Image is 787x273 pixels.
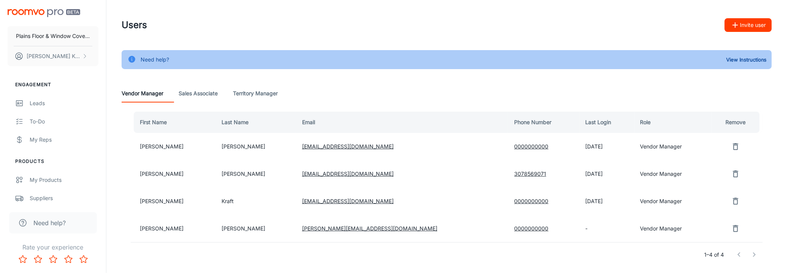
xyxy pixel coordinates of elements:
a: Vendor Manager [122,84,163,103]
td: [PERSON_NAME] [215,160,296,188]
td: Vendor Manager [634,188,712,215]
a: 0000000000 [514,225,548,232]
th: Role [634,112,712,133]
a: 3078569071 [514,170,546,177]
th: Remove [712,112,763,133]
th: Phone Number [508,112,579,133]
button: remove user [728,139,743,154]
td: Vendor Manager [634,160,712,188]
h1: Users [122,18,147,32]
a: 0000000000 [514,198,548,204]
th: Email [296,112,508,133]
td: - [580,215,634,242]
a: Territory Manager [233,84,278,103]
p: [PERSON_NAME] Kraft [27,52,80,60]
div: Need help? [141,52,169,67]
td: [DATE] [580,160,634,188]
td: [PERSON_NAME] [131,160,215,188]
td: Vendor Manager [634,133,712,160]
button: remove user [728,166,743,181]
button: Rate 5 star [76,252,91,267]
p: Plains Floor & Window Covering [16,32,90,40]
a: [EMAIL_ADDRESS][DOMAIN_NAME] [302,170,394,177]
td: Vendor Manager [634,215,712,242]
th: Last Name [215,112,296,133]
td: [DATE] [580,188,634,215]
button: View Instructions [724,54,769,65]
p: Rate your experience [6,243,100,252]
span: Need help? [33,218,66,227]
button: Rate 3 star [46,252,61,267]
button: Invite user [725,18,772,32]
button: Rate 2 star [30,252,46,267]
td: [PERSON_NAME] [215,133,296,160]
button: Plains Floor & Window Covering [8,26,98,46]
p: 1–4 of 4 [704,251,724,259]
div: Suppliers [30,194,98,202]
td: Kraft [215,188,296,215]
a: [EMAIL_ADDRESS][DOMAIN_NAME] [302,198,394,204]
th: Last Login [580,112,634,133]
button: remove user [728,194,743,209]
td: [PERSON_NAME] [131,188,215,215]
td: [PERSON_NAME] [131,133,215,160]
button: Rate 4 star [61,252,76,267]
a: [EMAIL_ADDRESS][DOMAIN_NAME] [302,143,394,150]
div: Leads [30,99,98,107]
button: [PERSON_NAME] Kraft [8,46,98,66]
td: [PERSON_NAME] [131,215,215,242]
a: [PERSON_NAME][EMAIL_ADDRESS][DOMAIN_NAME] [302,225,437,232]
button: Rate 1 star [15,252,30,267]
td: [DATE] [580,133,634,160]
td: [PERSON_NAME] [215,215,296,242]
button: remove user [728,221,743,236]
div: My Products [30,176,98,184]
th: First Name [131,112,215,133]
a: 0000000000 [514,143,548,150]
a: Sales Associate [179,84,218,103]
div: To-do [30,117,98,126]
img: Roomvo PRO Beta [8,9,80,17]
div: My Reps [30,136,98,144]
